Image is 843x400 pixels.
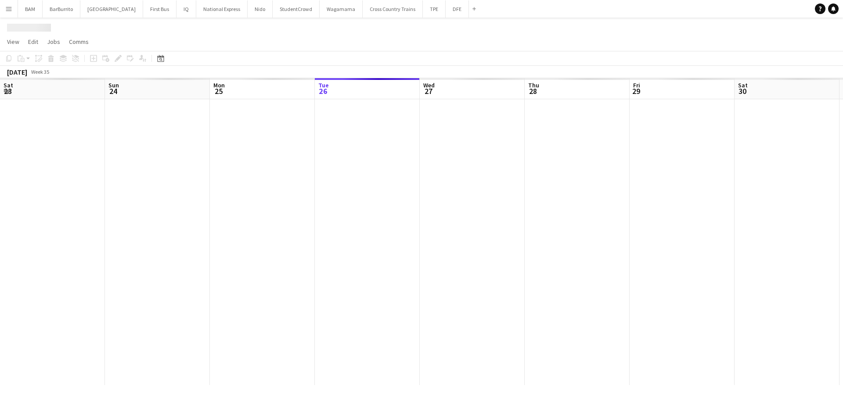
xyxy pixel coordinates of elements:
button: StudentCrowd [273,0,320,18]
button: BAM [18,0,43,18]
span: View [7,38,19,46]
span: Mon [213,81,225,89]
a: Comms [65,36,92,47]
span: Wed [423,81,435,89]
span: Thu [528,81,539,89]
span: Jobs [47,38,60,46]
button: IQ [177,0,196,18]
span: Edit [28,38,38,46]
a: Edit [25,36,42,47]
span: Sun [108,81,119,89]
span: 28 [527,86,539,96]
a: Jobs [43,36,64,47]
button: Nido [248,0,273,18]
span: 26 [317,86,329,96]
span: 30 [737,86,748,96]
span: 25 [212,86,225,96]
button: Wagamama [320,0,363,18]
span: Sat [738,81,748,89]
button: First Bus [143,0,177,18]
button: DFE [446,0,469,18]
span: Comms [69,38,89,46]
button: National Express [196,0,248,18]
span: 29 [632,86,640,96]
button: [GEOGRAPHIC_DATA] [80,0,143,18]
button: Cross Country Trains [363,0,423,18]
button: BarBurrito [43,0,80,18]
span: Fri [633,81,640,89]
div: [DATE] [7,68,27,76]
span: 23 [2,86,13,96]
span: Week 35 [29,68,51,75]
span: 27 [422,86,435,96]
span: Tue [318,81,329,89]
button: TPE [423,0,446,18]
span: 24 [107,86,119,96]
a: View [4,36,23,47]
span: Sat [4,81,13,89]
